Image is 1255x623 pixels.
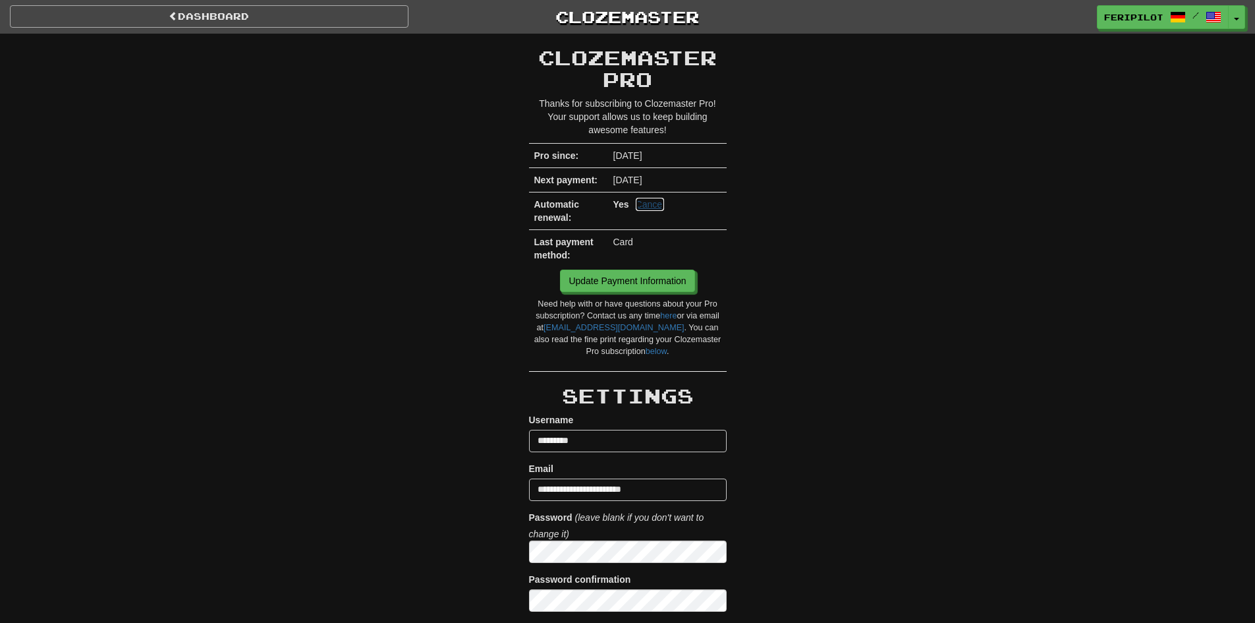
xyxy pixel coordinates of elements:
a: [EMAIL_ADDRESS][DOMAIN_NAME] [544,323,684,332]
strong: Pro since: [534,150,579,161]
a: Clozemaster [428,5,827,28]
p: Thanks for subscribing to Clozemaster Pro! Your support allows us to keep building awesome features! [529,97,727,136]
span: Feripilot [1104,11,1163,23]
a: Cancel [636,198,665,211]
a: Update Payment Information [560,270,694,292]
label: Username [529,413,574,427]
strong: Automatic renewal: [534,199,579,223]
strong: Yes [613,199,629,210]
td: [DATE] [608,144,727,168]
div: Need help with or have questions about your Pro subscription? Contact us any time or via email at... [529,299,727,358]
a: below [646,347,667,356]
a: Dashboard [10,5,408,28]
label: Password confirmation [529,573,631,586]
a: Feripilot / [1097,5,1229,29]
span: / [1192,11,1199,20]
h2: Clozemaster Pro [529,47,727,90]
label: Email [529,462,553,475]
strong: Last payment method: [534,237,594,260]
i: (leave blank if you don't want to change it) [529,512,704,539]
td: [DATE] [608,168,727,193]
td: Card [608,230,727,268]
strong: Next payment: [534,175,598,185]
a: here [660,311,677,320]
label: Password [529,511,572,524]
h2: Settings [529,385,727,407]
